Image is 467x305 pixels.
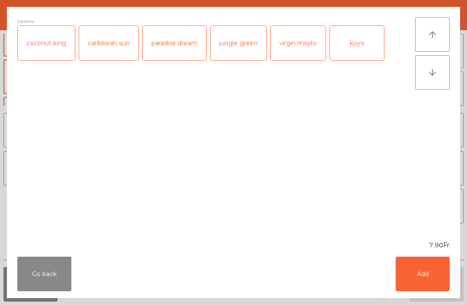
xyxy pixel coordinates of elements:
[17,257,71,291] button: Go back
[17,17,34,25] span: Options
[415,55,450,90] button: arrow_downward
[7,241,460,250] div: 7.90Fr.
[396,257,450,291] button: Add
[427,67,438,78] i: arrow_downward
[415,17,450,52] button: arrow_upward
[79,26,138,60] div: caribbean sun
[427,29,438,40] i: arrow_upward
[271,26,326,60] div: virgin mojito
[330,26,384,60] div: koyo
[18,26,75,60] div: coconut king
[143,26,206,60] div: paradise dream
[211,26,266,60] div: jungle green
